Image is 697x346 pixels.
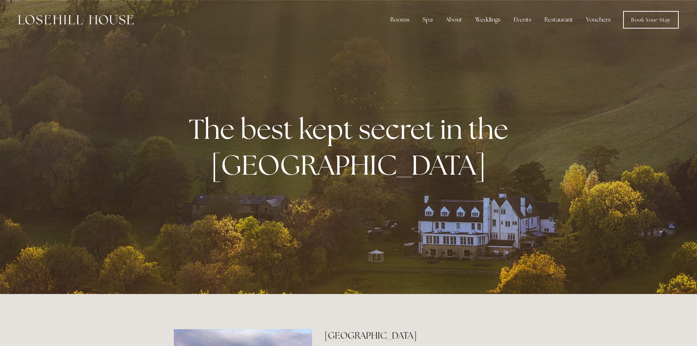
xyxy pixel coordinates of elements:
[623,11,679,29] a: Book Your Stay
[539,12,579,27] div: Restaurant
[440,12,468,27] div: About
[580,12,617,27] a: Vouchers
[469,12,506,27] div: Weddings
[189,111,514,183] strong: The best kept secret in the [GEOGRAPHIC_DATA]
[325,329,523,342] h2: [GEOGRAPHIC_DATA]
[508,12,537,27] div: Events
[417,12,438,27] div: Spa
[385,12,415,27] div: Rooms
[18,15,134,25] img: Losehill House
